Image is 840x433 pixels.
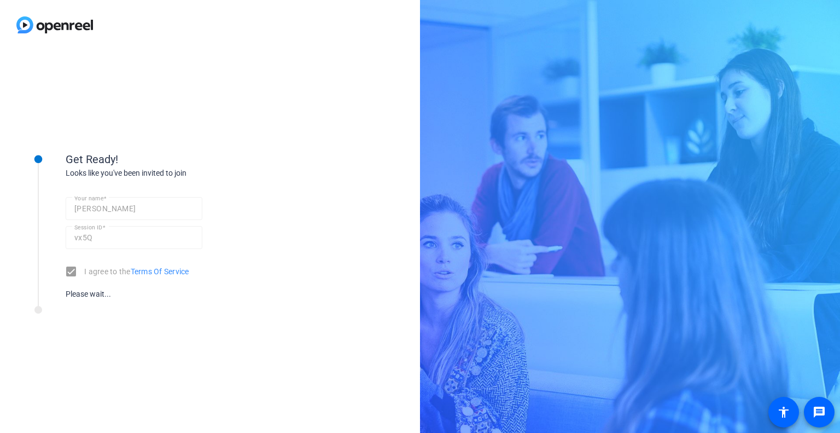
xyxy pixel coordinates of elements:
mat-icon: accessibility [777,406,790,419]
div: Get Ready! [66,151,284,168]
mat-label: Your name [74,195,103,201]
div: Looks like you've been invited to join [66,168,284,179]
mat-icon: message [813,406,826,419]
div: Please wait... [66,288,202,300]
mat-label: Session ID [74,224,102,230]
